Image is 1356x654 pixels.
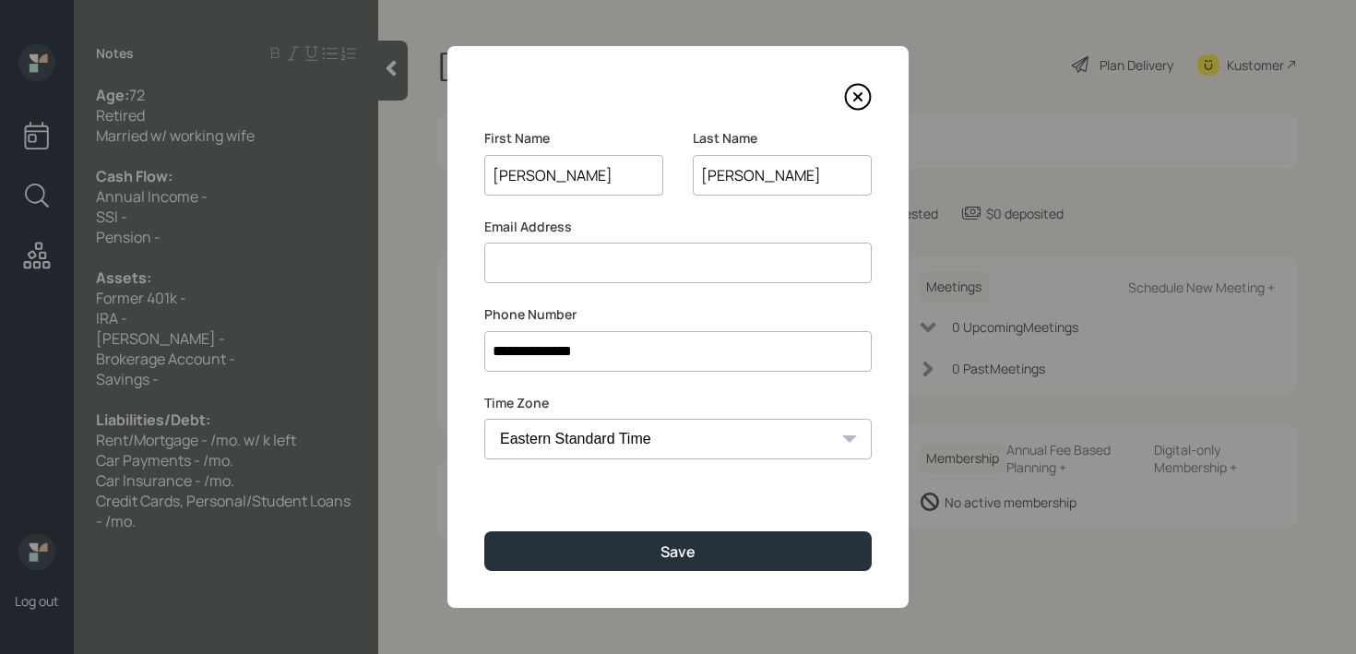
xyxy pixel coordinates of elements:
[660,541,696,562] div: Save
[484,305,872,324] label: Phone Number
[693,129,872,148] label: Last Name
[484,129,663,148] label: First Name
[484,531,872,571] button: Save
[484,394,872,412] label: Time Zone
[484,218,872,236] label: Email Address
